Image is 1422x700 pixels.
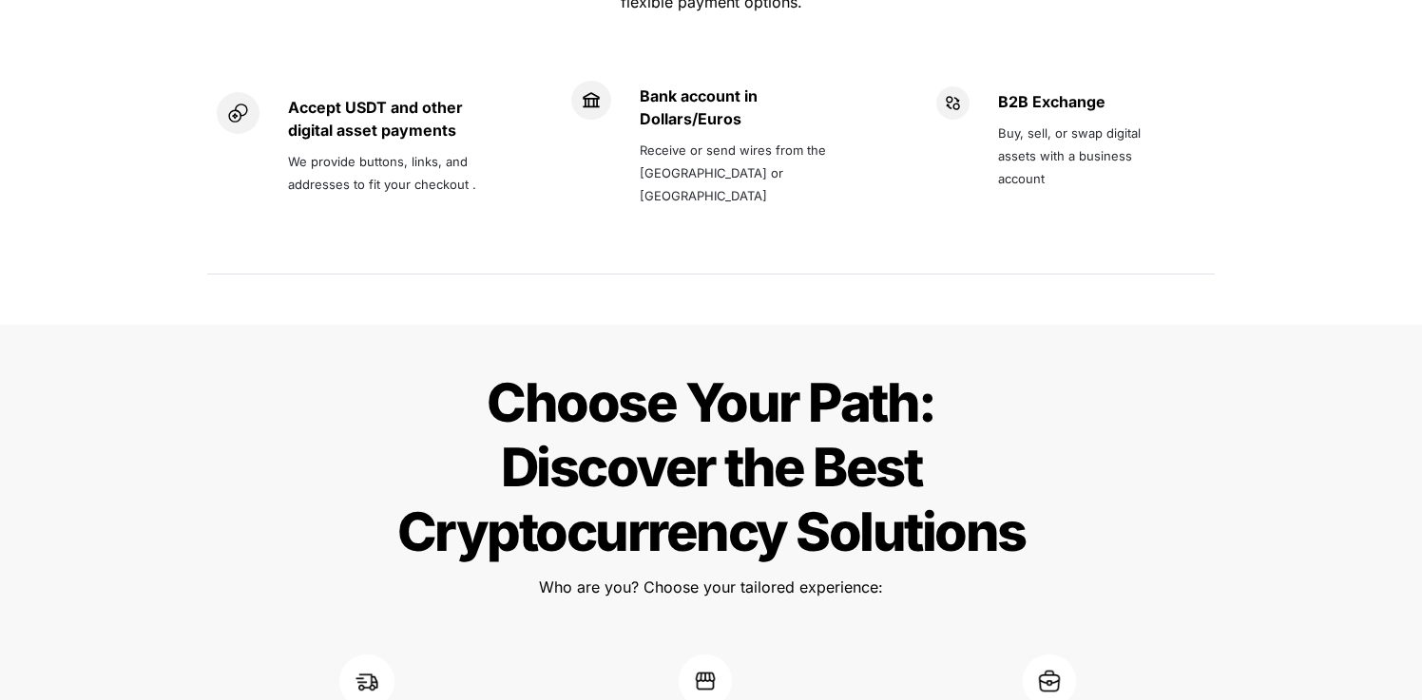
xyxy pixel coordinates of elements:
strong: B2B Exchange [998,92,1105,111]
span: Choose Your Path: Discover the Best Cryptocurrency Solutions [397,370,1026,564]
span: Receive or send wires from the [GEOGRAPHIC_DATA] or [GEOGRAPHIC_DATA] [640,142,830,203]
strong: Accept USDT and other digital asset payments [288,98,467,140]
span: We provide buttons, links, and addresses to fit your checkout . [288,154,476,192]
span: Who are you? Choose your tailored experience: [539,577,883,596]
span: Buy, sell, or swap digital assets with a business account [998,125,1144,186]
strong: Bank account in Dollars/Euros [640,86,761,128]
